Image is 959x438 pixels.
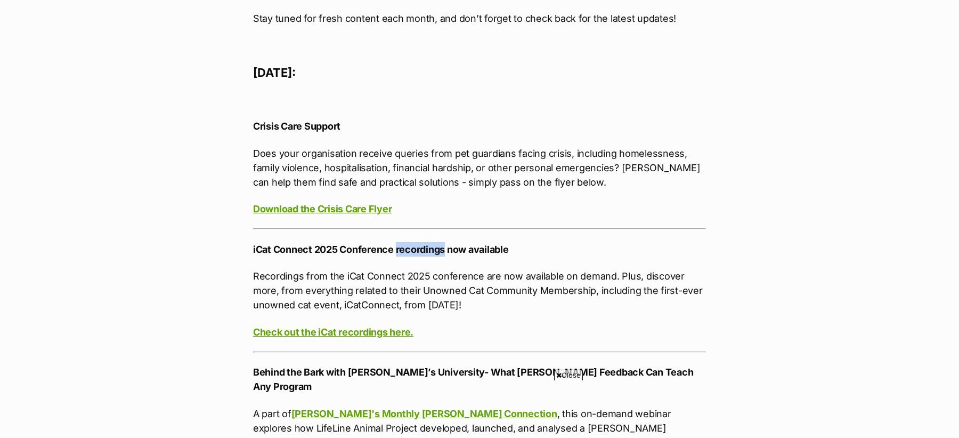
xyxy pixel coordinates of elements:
a: Download the Crisis Care Flyer [253,203,392,214]
h3: [DATE]: [253,65,706,80]
b: Crisis Care Support [253,121,340,132]
strong: iCat Connect 2025 Conference recordings now available [253,244,509,255]
iframe: Advertisement [221,385,738,433]
p: Does your organisation receive queries from pet guardians facing crisis, including homelessness, ... [253,146,706,189]
p: Stay tuned for fresh content each month, and don’t forget to check back for the latest updates! [253,11,706,26]
p: Recordings from the iCat Connect 2025 conference are now available on demand. Plus, discover more... [253,269,706,312]
strong: Behind the Bark with [PERSON_NAME]’s University- What [PERSON_NAME] Feedback Can Teach Any Program [253,367,693,392]
span: Close [554,370,583,380]
a: Check out the iCat recordings here. [253,326,413,338]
